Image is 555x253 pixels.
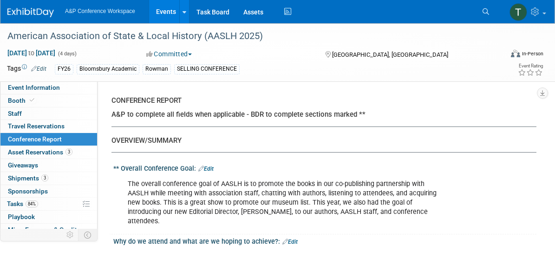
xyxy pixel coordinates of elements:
div: Bloomsbury Academic [77,64,139,74]
span: Shipments [8,174,48,182]
span: 3 [41,174,48,181]
span: Sponsorships [8,187,48,195]
div: A&P to complete all fields when applicable - BDR to complete sections marked ** [111,110,529,120]
div: Rowman [143,64,171,74]
a: Edit [198,166,214,172]
span: [DATE] [DATE] [7,49,56,57]
div: FY26 [55,64,73,74]
a: Tasks84% [0,198,97,210]
div: OVERVIEW/SUMMARY [111,136,529,146]
span: (4 days) [57,51,77,57]
a: Shipments3 [0,172,97,185]
span: Travel Reservations [8,122,65,130]
a: Booth [0,94,97,107]
td: Personalize Event Tab Strip [62,229,78,241]
a: Event Information [0,81,97,94]
span: Tasks [7,200,38,207]
img: ExhibitDay [7,8,54,17]
img: Format-Inperson.png [511,50,520,57]
a: Sponsorships [0,185,97,198]
i: Booth reservation complete [30,98,34,103]
span: A&P Conference Workspace [65,8,135,14]
div: Event Format [460,48,543,62]
td: Toggle Event Tabs [78,229,98,241]
a: Travel Reservations [0,120,97,133]
div: In-Person [522,50,543,57]
div: CONFERENCE REPORT [111,96,529,106]
span: 3 [65,148,72,155]
a: Giveaways [0,159,97,172]
a: Misc. Expenses & Credits [0,224,97,236]
span: Playbook [8,213,35,220]
img: Taylor Thompson [509,3,527,21]
span: [GEOGRAPHIC_DATA], [GEOGRAPHIC_DATA] [332,51,448,58]
div: American Association of State & Local History (AASLH 2025) [4,28,491,45]
a: Conference Report [0,133,97,146]
td: Tags [7,64,46,74]
div: Event Rating [518,64,543,68]
a: Asset Reservations3 [0,146,97,159]
a: Edit [282,239,298,245]
div: ** Overall Conference Goal: [113,161,536,173]
span: 84% [26,200,38,207]
span: to [27,49,36,57]
span: Giveaways [8,161,38,169]
div: SELLING CONFERENCE [174,64,240,74]
div: The overall conference goal of AASLH is to promote the books in our co-publishing partnership wit... [121,175,452,231]
a: Playbook [0,211,97,223]
span: Staff [8,110,22,117]
span: Event Information [8,84,60,91]
span: Conference Report [8,135,62,143]
a: Edit [31,66,46,72]
button: Committed [143,49,196,59]
span: Misc. Expenses & Credits [8,226,80,233]
span: Asset Reservations [8,148,72,156]
span: Booth [8,97,36,104]
a: Staff [0,107,97,120]
div: Why do we attend and what are we hoping to achieve?: [113,234,536,246]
